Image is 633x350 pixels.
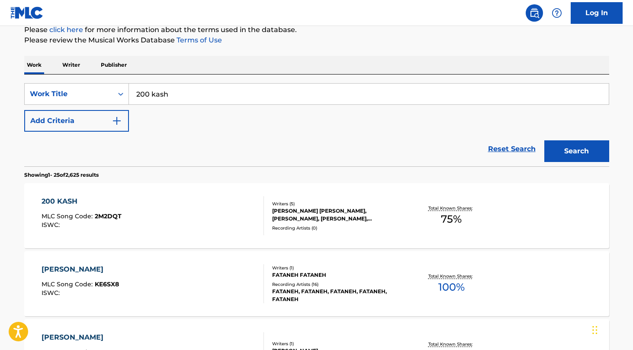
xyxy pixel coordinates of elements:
[95,212,122,220] span: 2M2DQT
[24,56,44,74] p: Work
[10,6,44,19] img: MLC Logo
[272,281,403,288] div: Recording Artists ( 16 )
[548,4,566,22] div: Help
[42,280,95,288] span: MLC Song Code :
[49,26,83,34] a: click here
[428,205,475,211] p: Total Known Shares:
[24,251,609,316] a: [PERSON_NAME]MLC Song Code:KE6SX8ISWC:Writers (1)FATANEH FATANEHRecording Artists (16)FATANEH, FA...
[42,332,121,343] div: [PERSON_NAME]
[24,83,609,166] form: Search Form
[484,139,540,159] a: Reset Search
[24,25,609,35] p: Please for more information about the terms used in the database.
[590,308,633,350] iframe: Chat Widget
[42,264,119,275] div: [PERSON_NAME]
[272,207,403,223] div: [PERSON_NAME] [PERSON_NAME], [PERSON_NAME], [PERSON_NAME], [PERSON_NAME] [PERSON_NAME] [PERSON_NAME]
[526,4,543,22] a: Public Search
[272,271,403,279] div: FATANEH FATANEH
[175,36,222,44] a: Terms of Use
[428,341,475,347] p: Total Known Shares:
[552,8,562,18] img: help
[529,8,540,18] img: search
[272,225,403,231] div: Recording Artists ( 0 )
[24,183,609,248] a: 200 KASHMLC Song Code:2M2DQTISWC:Writers (5)[PERSON_NAME] [PERSON_NAME], [PERSON_NAME], [PERSON_N...
[544,140,609,162] button: Search
[441,211,462,227] span: 75 %
[571,2,623,24] a: Log In
[30,89,108,99] div: Work Title
[272,288,403,303] div: FATANEH, FATANEH, FATANEH, FATANEH, FATANEH
[42,289,62,297] span: ISWC :
[42,196,122,207] div: 200 KASH
[272,201,403,207] div: Writers ( 5 )
[60,56,83,74] p: Writer
[428,273,475,279] p: Total Known Shares:
[112,116,122,126] img: 9d2ae6d4665cec9f34b9.svg
[98,56,129,74] p: Publisher
[592,317,598,343] div: Drag
[24,171,99,179] p: Showing 1 - 25 of 2,625 results
[272,265,403,271] div: Writers ( 1 )
[24,110,129,132] button: Add Criteria
[272,340,403,347] div: Writers ( 1 )
[95,280,119,288] span: KE6SX8
[42,221,62,229] span: ISWC :
[24,35,609,45] p: Please review the Musical Works Database
[42,212,95,220] span: MLC Song Code :
[438,279,465,295] span: 100 %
